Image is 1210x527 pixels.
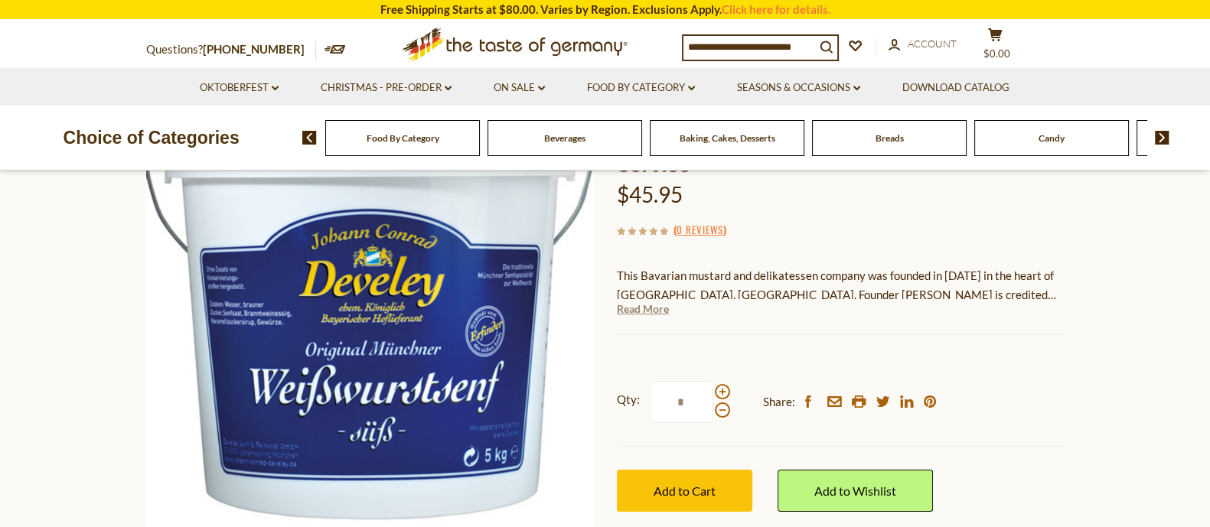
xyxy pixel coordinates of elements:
[902,80,1009,96] a: Download Catalog
[876,132,904,144] a: Breads
[321,80,452,96] a: Christmas - PRE-ORDER
[587,80,695,96] a: Food By Category
[889,36,957,53] a: Account
[973,28,1019,66] button: $0.00
[908,37,957,50] span: Account
[302,131,317,145] img: previous arrow
[617,390,640,409] strong: Qty:
[673,222,726,237] span: ( )
[722,2,830,16] a: Click here for details.
[544,132,585,144] a: Beverages
[778,470,933,512] a: Add to Wishlist
[650,381,713,423] input: Qty:
[494,80,545,96] a: On Sale
[200,80,279,96] a: Oktoberfest
[983,47,1010,60] span: $0.00
[617,266,1065,304] p: This Bavarian mustard and delikatessen company was founded in [DATE] in the heart of [GEOGRAPHIC_...
[617,181,683,207] span: $45.95
[677,222,723,239] a: 0 Reviews
[367,132,439,144] a: Food By Category
[617,301,669,317] a: Read More
[680,132,775,144] a: Baking, Cakes, Desserts
[1155,131,1169,145] img: next arrow
[654,483,716,498] span: Add to Cart
[763,392,795,412] span: Share:
[203,42,305,56] a: [PHONE_NUMBER]
[737,80,860,96] a: Seasons & Occasions
[1039,132,1065,144] a: Candy
[617,470,752,512] button: Add to Cart
[146,40,316,60] p: Questions?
